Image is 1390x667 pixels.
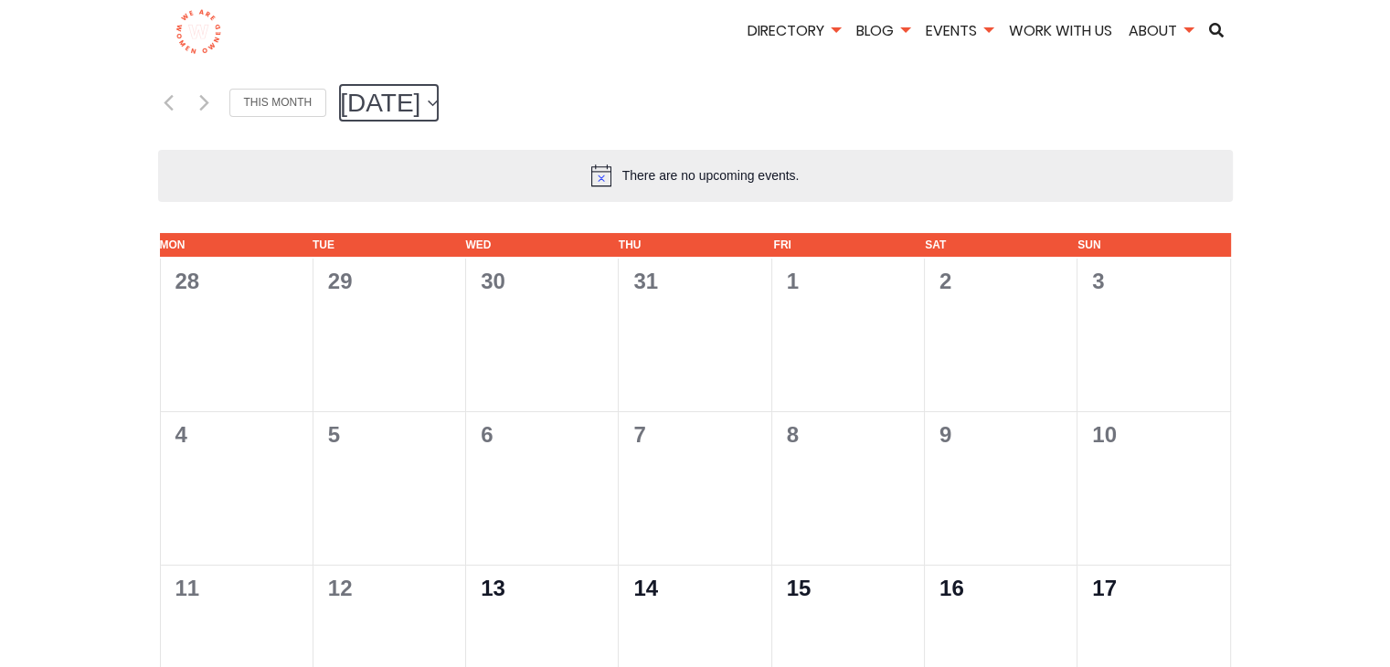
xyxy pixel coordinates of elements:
[925,238,947,253] span: Sat
[175,576,200,600] time: 11
[787,422,799,447] time: 8
[850,19,916,46] li: Blog
[1092,576,1117,600] time: 17
[313,238,334,253] span: Tue
[1092,422,1117,447] time: 10
[787,269,799,293] time: 1
[328,269,353,293] time: 29
[481,269,505,293] time: 30
[1092,269,1104,293] time: 3
[481,576,505,600] time: 13
[1122,20,1199,41] a: About
[619,238,641,253] span: Thu
[633,269,658,293] time: 31
[465,238,487,253] span: Wed
[741,20,846,41] a: Directory
[1077,233,1099,258] th: Sunday
[633,576,658,600] time: 14
[481,422,493,447] time: 6
[465,233,487,258] th: Wednesday
[787,576,812,600] time: 15
[939,422,951,447] time: 9
[850,20,916,41] a: Blog
[939,576,964,600] time: 16
[175,9,222,55] img: logo
[160,238,182,253] span: Mon
[1203,23,1230,37] a: Search
[160,233,182,258] th: Monday
[313,233,334,258] th: Tuesday
[1122,19,1199,46] li: About
[328,422,340,447] time: 5
[771,238,793,253] span: Fri
[340,85,420,122] span: [DATE]
[175,422,187,447] time: 4
[633,422,645,447] time: 7
[622,165,800,186] div: There are no upcoming events.
[158,92,180,114] a: Previous month
[328,576,353,600] time: 12
[194,92,216,114] a: Next month
[925,233,947,258] th: Saturday
[175,269,200,293] time: 28
[1077,238,1099,253] span: Sun
[919,20,999,41] a: Events
[1003,20,1119,41] a: Work With Us
[340,85,438,122] button: [DATE]
[771,233,793,258] th: Friday
[619,233,641,258] th: Thursday
[229,89,327,117] a: This Month
[919,19,999,46] li: Events
[939,269,951,293] time: 2
[741,19,846,46] li: Directory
